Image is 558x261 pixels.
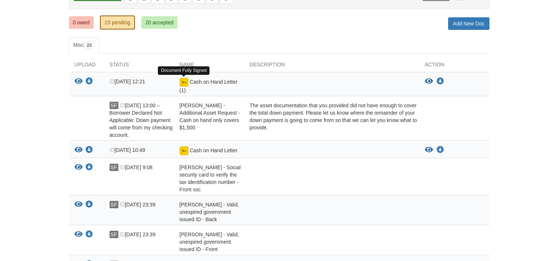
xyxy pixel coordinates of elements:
[100,15,135,29] a: 23 pending
[180,102,240,130] span: [PERSON_NAME] - Additional Asset Request - Cash on hand only covers $1,500
[69,37,99,53] a: Misc
[69,16,94,29] a: 0 owed
[110,102,118,109] span: SF
[110,201,118,208] span: SF
[110,102,173,138] span: [DATE] 13:00 – Borrower Declared Not Applicable: Down payment will come from my checking account.
[158,66,209,75] div: Document Fully Signed
[244,61,419,72] div: Description
[74,201,83,209] button: View Sara Frye - Valid, unexpired government issued ID - Back
[69,61,104,72] div: Upload
[190,147,237,153] span: Cash on Hand Letter
[74,231,83,239] button: View Sara Frye - Valid, unexpired government issued ID - Front
[86,165,93,171] a: Download Sara Frye - Social security card to verify the tax identification number - Front ssc
[425,78,433,85] button: View Cash on Hand Letter (1)
[180,78,188,87] img: Document fully signed
[437,147,444,153] a: Download Cash on Hand Letter
[86,202,93,208] a: Download Sara Frye - Valid, unexpired government issued ID - Back
[244,102,419,139] div: The asset documentation that you provided did not have enough to cover the total down payment. Pl...
[86,79,93,85] a: Download Cash on Hand Letter (1)
[84,42,94,49] span: 23
[180,146,188,155] img: Document fully signed
[104,61,174,72] div: Status
[141,16,177,29] a: 20 accepted
[110,79,145,84] span: [DATE] 12:21
[119,202,155,208] span: [DATE] 23:39
[425,146,433,154] button: View Cash on Hand Letter
[119,232,155,237] span: [DATE] 23:39
[437,79,444,84] a: Download Cash on Hand Letter (1)
[180,79,238,93] span: Cash on Hand Letter (1)
[174,61,244,72] div: Name
[74,164,83,171] button: View Sara Frye - Social security card to verify the tax identification number - Front ssc
[180,232,239,252] span: [PERSON_NAME] - Valid, unexpired government issued ID - Front
[86,232,93,238] a: Download Sara Frye - Valid, unexpired government issued ID - Front
[86,147,93,153] a: Download Cash on Hand Letter
[110,147,145,153] span: [DATE] 10:49
[110,164,118,171] span: SF
[74,146,83,154] button: View Cash on Hand Letter
[119,164,152,170] span: [DATE] 9:08
[180,164,241,192] span: [PERSON_NAME] - Social security card to verify the tax identification number - Front ssc
[110,231,118,238] span: SF
[74,78,83,86] button: View Cash on Hand Letter (1)
[180,202,239,222] span: [PERSON_NAME] - Valid, unexpired government issued ID - Back
[448,17,489,30] a: Add New Doc
[419,61,489,72] div: Action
